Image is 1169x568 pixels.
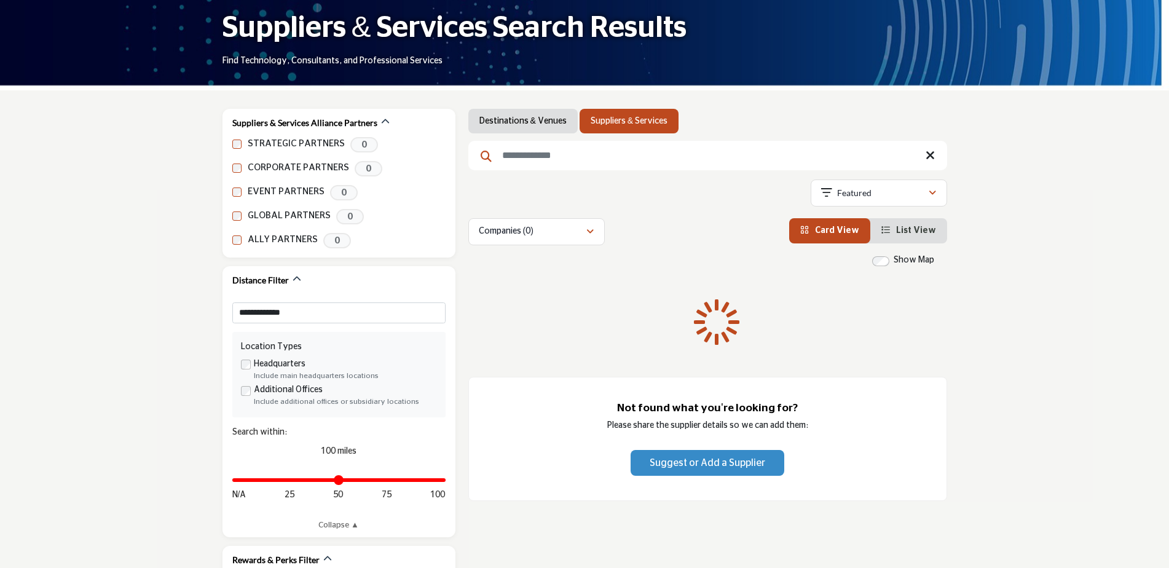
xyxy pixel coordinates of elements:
[222,9,687,47] h1: Suppliers & Services Search Results
[248,233,318,247] label: ALLY PARTNERS
[232,274,289,286] h2: Distance Filter
[350,137,378,152] span: 0
[800,226,859,235] a: View Card
[232,187,242,197] input: EVENT PARTNERS checkbox
[815,226,859,235] span: Card View
[591,115,667,127] a: Suppliers & Services
[232,164,242,173] input: CORPORATE PARTNERS checkbox
[232,519,446,532] a: Collapse ▲
[837,187,872,199] p: Featured
[254,384,323,396] label: Additional Offices
[430,489,445,502] span: 100
[479,115,567,127] a: Destinations & Venues
[894,254,934,267] label: Show Map
[494,402,922,415] h3: Not found what you're looking for?
[241,341,437,353] div: Location Types
[468,141,947,170] input: Search Keyword
[232,489,246,502] span: N/A
[248,161,349,175] label: CORPORATE PARTNERS
[248,137,345,151] label: STRATEGIC PARTNERS
[896,226,936,235] span: List View
[870,218,947,243] li: List View
[222,55,443,68] p: Find Technology, Consultants, and Professional Services
[232,426,446,439] div: Search within:
[333,489,343,502] span: 50
[232,117,377,129] h2: Suppliers & Services Alliance Partners
[248,185,325,199] label: EVENT PARTNERS
[607,421,808,430] span: Please share the supplier details so we can add them:
[232,554,320,566] h2: Rewards & Perks Filter
[811,179,947,207] button: Featured
[254,358,305,371] label: Headquarters
[285,489,294,502] span: 25
[232,302,446,323] select: Select options
[650,458,765,468] span: Suggest or Add a Supplier
[248,209,331,223] label: GLOBAL PARTNERS
[382,489,392,502] span: 75
[323,233,351,248] span: 0
[631,450,784,476] button: Suggest or Add a Supplier
[254,371,437,382] div: Include main headquarters locations
[232,211,242,221] input: GLOBAL PARTNERS checkbox
[232,235,242,245] input: ALLY PARTNERS checkbox
[330,185,358,200] span: 0
[254,396,437,408] div: Include additional offices or subsidiary locations
[232,140,242,149] input: STRATEGIC PARTNERS checkbox
[355,161,382,176] span: 0
[336,209,364,224] span: 0
[789,218,870,243] li: Card View
[321,447,356,456] span: 100 miles
[881,226,936,235] a: View List
[468,218,605,245] button: Companies (0)
[479,226,533,238] p: Companies (0)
